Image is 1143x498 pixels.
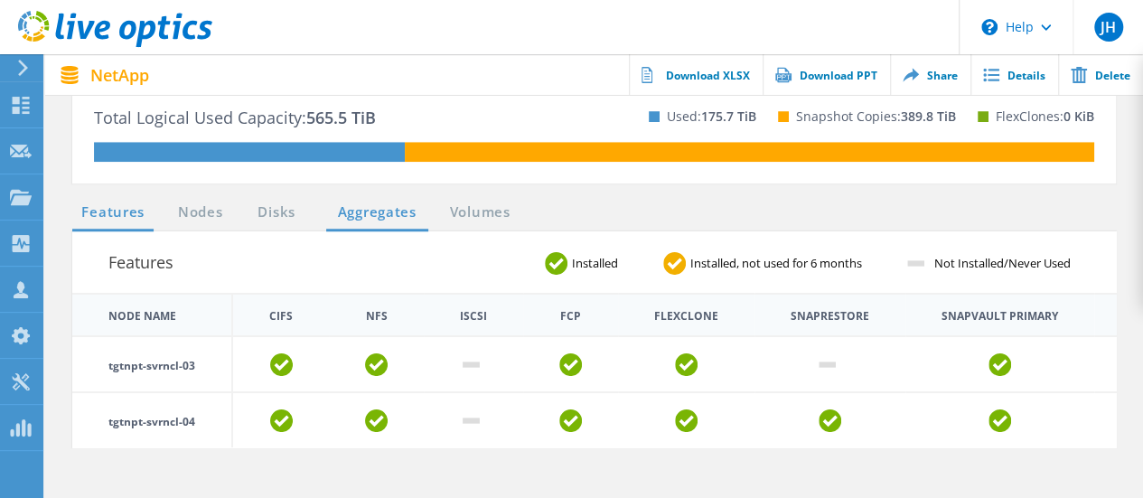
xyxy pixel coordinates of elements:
[667,102,756,131] p: Used:
[796,102,956,131] p: Snapshot Copies:
[72,202,154,224] a: Features
[306,107,376,128] span: 565.5 TiB
[930,258,1089,269] span: Not Installed/Never Used
[326,202,428,224] a: Aggregates
[1058,54,1143,95] a: Delete
[366,311,388,322] th: NFS
[460,311,487,322] th: iSCSI
[72,392,232,447] td: tgtnpt-svrncl-04
[560,311,581,322] th: FCP
[252,202,301,224] a: Disks
[18,38,212,51] a: Live Optics Dashboard
[1101,20,1116,34] span: JH
[701,108,756,125] span: 175.7 TiB
[901,108,956,125] span: 389.8 TiB
[763,54,890,95] a: Download PPT
[996,102,1094,131] p: FlexClones:
[942,311,1058,322] th: Snapvault Primary
[686,258,880,269] span: Installed, not used for 6 months
[108,249,173,275] h3: Features
[890,54,970,95] a: Share
[94,103,376,132] p: Total Logical Used Capacity:
[72,336,232,392] td: tgtnpt-svrncl-03
[567,258,636,269] span: Installed
[654,311,718,322] th: FlexClone
[791,311,869,322] th: Snaprestore
[90,67,149,83] span: NetApp
[172,202,230,224] a: Nodes
[72,294,232,336] th: Node Name
[441,202,520,224] a: Volumes
[981,19,998,35] svg: \n
[269,311,293,322] th: CIFS
[1063,108,1094,125] span: 0 KiB
[629,54,763,95] a: Download XLSX
[970,54,1058,95] a: Details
